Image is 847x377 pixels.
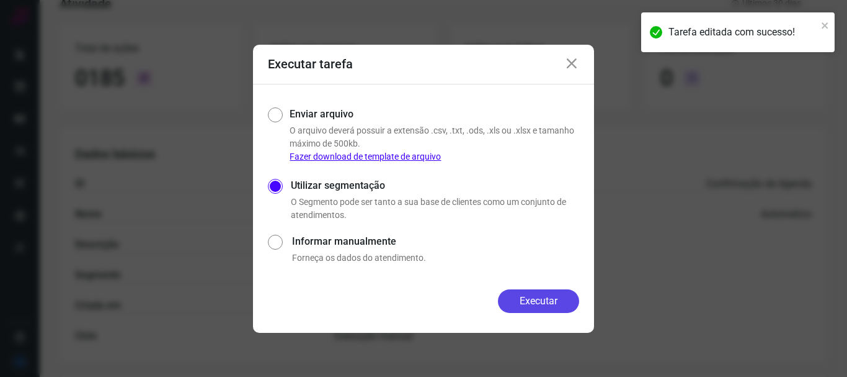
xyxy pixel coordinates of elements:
[290,152,441,161] a: Fazer download de template de arquivo
[292,234,579,249] label: Informar manualmente
[290,107,353,122] label: Enviar arquivo
[291,178,579,193] label: Utilizar segmentação
[821,17,830,32] button: close
[498,289,579,313] button: Executar
[291,196,579,222] p: O Segmento pode ser tanto a sua base de clientes como um conjunto de atendimentos.
[268,57,353,71] h3: Executar tarefa
[290,124,579,163] p: O arquivo deverá possuir a extensão .csv, .txt, .ods, .xls ou .xlsx e tamanho máximo de 500kb.
[668,25,817,40] div: Tarefa editada com sucesso!
[292,252,579,265] p: Forneça os dados do atendimento.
